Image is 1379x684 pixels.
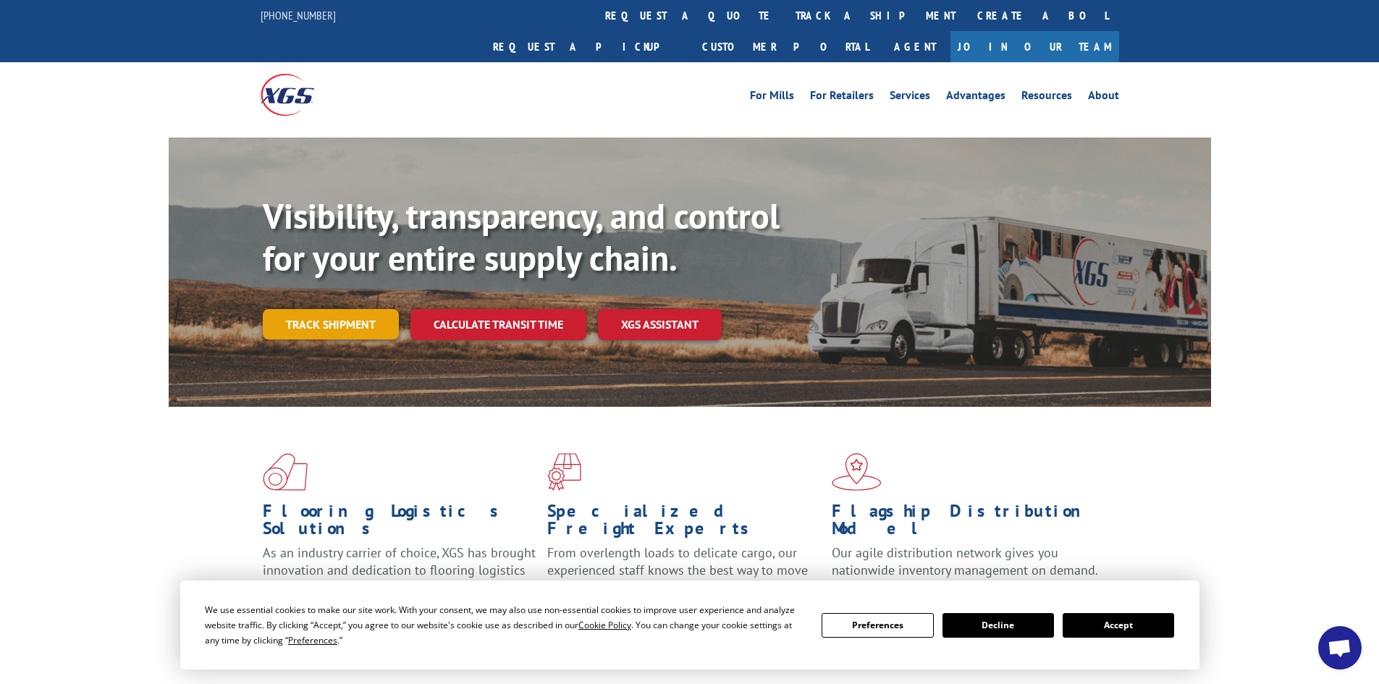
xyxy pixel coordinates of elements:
a: Services [890,90,930,106]
a: Agent [880,31,950,62]
span: Cookie Policy [578,619,631,631]
img: xgs-icon-flagship-distribution-model-red [832,453,882,491]
img: xgs-icon-total-supply-chain-intelligence-red [263,453,308,491]
a: XGS ASSISTANT [598,309,722,340]
button: Decline [942,613,1054,638]
span: As an industry carrier of choice, XGS has brought innovation and dedication to flooring logistics... [263,544,536,596]
a: Request a pickup [482,31,691,62]
span: Preferences [288,634,337,646]
button: Accept [1063,613,1174,638]
div: Open chat [1318,626,1362,670]
a: [PHONE_NUMBER] [261,8,336,22]
b: Visibility, transparency, and control for your entire supply chain. [263,193,780,280]
h1: Flagship Distribution Model [832,502,1105,544]
img: xgs-icon-focused-on-flooring-red [547,453,581,491]
a: For Mills [750,90,794,106]
a: Customer Portal [691,31,880,62]
a: For Retailers [810,90,874,106]
a: Advantages [946,90,1005,106]
h1: Specialized Freight Experts [547,502,821,544]
a: Track shipment [263,309,399,339]
h1: Flooring Logistics Solutions [263,502,536,544]
a: Join Our Team [950,31,1119,62]
button: Preferences [822,613,933,638]
a: Calculate transit time [410,309,586,340]
a: Resources [1021,90,1072,106]
div: We use essential cookies to make our site work. With your consent, we may also use non-essential ... [205,602,804,648]
div: Cookie Consent Prompt [180,580,1199,670]
a: About [1088,90,1119,106]
span: Our agile distribution network gives you nationwide inventory management on demand. [832,544,1098,578]
p: From overlength loads to delicate cargo, our experienced staff knows the best way to move your fr... [547,544,821,609]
